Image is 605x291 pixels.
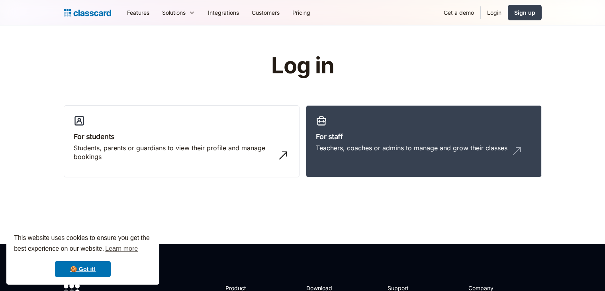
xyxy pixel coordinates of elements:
h1: Log in [176,53,429,78]
div: Sign up [514,8,535,17]
a: Logo [64,7,111,18]
div: Solutions [156,4,202,22]
a: Pricing [286,4,317,22]
div: Solutions [162,8,186,17]
a: Integrations [202,4,245,22]
div: Teachers, coaches or admins to manage and grow their classes [316,144,507,152]
a: Get a demo [437,4,480,22]
h3: For students [74,131,290,142]
a: Sign up [508,5,542,20]
a: Login [481,4,508,22]
div: Students, parents or guardians to view their profile and manage bookings [74,144,274,161]
span: This website uses cookies to ensure you get the best experience on our website. [14,233,152,255]
a: For staffTeachers, coaches or admins to manage and grow their classes [306,105,542,178]
h3: For staff [316,131,532,142]
a: dismiss cookie message [55,261,111,277]
a: Customers [245,4,286,22]
a: learn more about cookies [104,243,139,255]
div: cookieconsent [6,226,159,285]
a: Features [121,4,156,22]
a: For studentsStudents, parents or guardians to view their profile and manage bookings [64,105,300,178]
